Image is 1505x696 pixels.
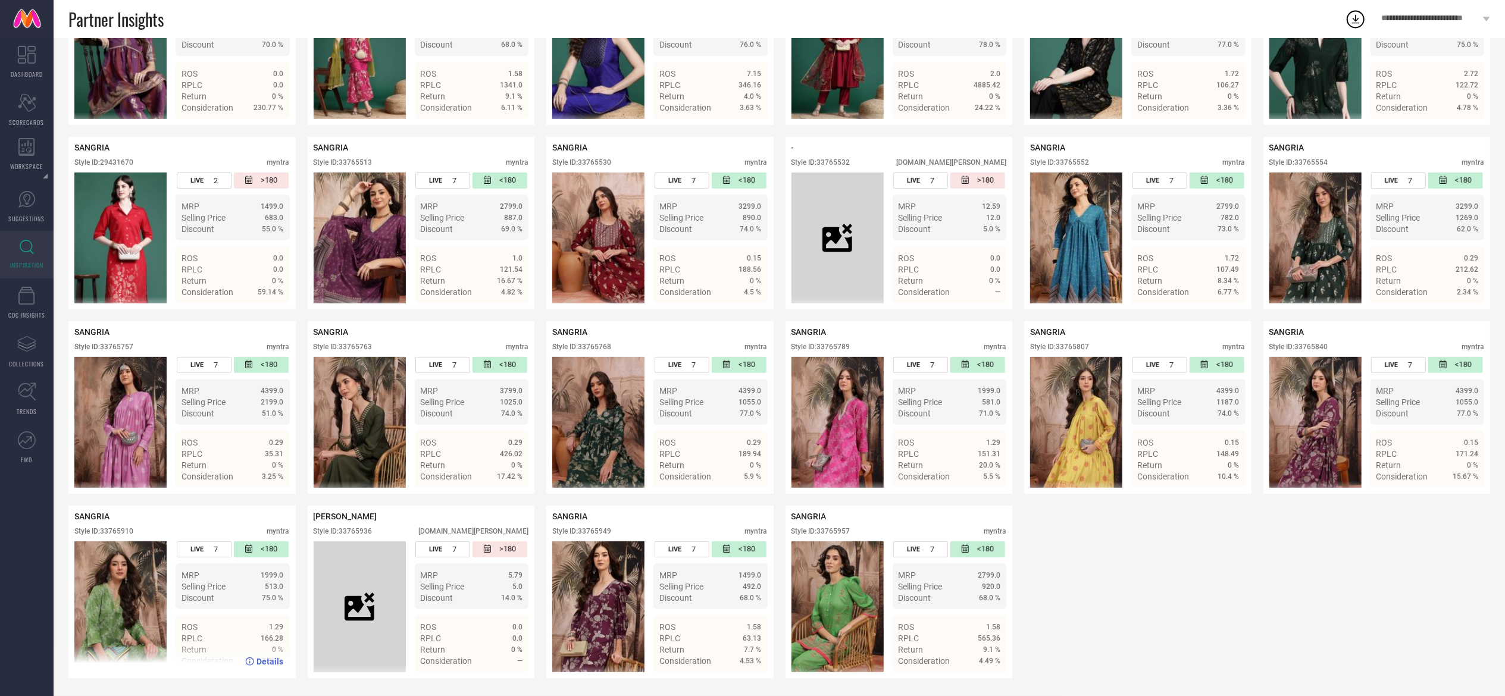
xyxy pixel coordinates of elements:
[74,173,167,303] div: Click to view image
[421,253,437,263] span: ROS
[552,357,644,488] img: Style preview image
[659,213,703,222] span: Selling Price
[1030,357,1122,488] img: Style preview image
[1228,92,1240,101] span: 0 %
[21,455,33,464] span: FWD
[735,309,762,318] span: Details
[501,104,522,112] span: 6.11 %
[1137,92,1162,101] span: Return
[274,70,284,78] span: 0.0
[1376,92,1401,101] span: Return
[505,92,522,101] span: 9.1 %
[182,253,198,263] span: ROS
[791,173,884,303] div: Click to view image
[692,176,696,185] span: 7
[1137,103,1189,112] span: Consideration
[182,265,202,274] span: RPLC
[1225,70,1240,78] span: 1.72
[182,287,233,297] span: Consideration
[314,343,373,351] div: Style ID: 33765763
[1464,70,1478,78] span: 2.72
[745,158,768,167] div: myntra
[659,92,684,101] span: Return
[1456,214,1478,222] span: 1269.0
[273,92,284,101] span: 0 %
[1457,225,1478,233] span: 62.0 %
[659,265,680,274] span: RPLC
[974,309,1000,318] span: Details
[743,214,762,222] span: 890.0
[1376,213,1420,222] span: Selling Price
[659,224,692,234] span: Discount
[261,175,277,186] span: >180
[907,177,920,184] span: LIVE
[1218,277,1240,285] span: 8.34 %
[1457,288,1478,296] span: 2.34 %
[257,309,284,318] span: Details
[974,81,1000,89] span: 4885.42
[723,124,762,134] a: Details
[974,124,1000,134] span: Details
[1440,309,1478,318] a: Details
[500,265,522,274] span: 121.54
[1269,158,1328,167] div: Style ID: 33765554
[496,124,522,134] span: Details
[274,81,284,89] span: 0.0
[265,214,284,222] span: 683.0
[1030,327,1065,337] span: SANGRIA
[245,124,284,134] a: Details
[484,309,522,318] a: Details
[421,276,446,286] span: Return
[1218,225,1240,233] span: 73.0 %
[1030,143,1065,152] span: SANGRIA
[415,173,470,189] div: Number of days the style has been live on the platform
[659,80,680,90] span: RPLC
[982,202,1000,211] span: 12.59
[723,309,762,318] a: Details
[182,103,233,112] span: Consideration
[1451,493,1478,503] span: Details
[504,214,522,222] span: 887.0
[245,657,284,666] a: Details
[990,265,1000,274] span: 0.0
[274,254,284,262] span: 0.0
[1464,254,1478,262] span: 0.29
[501,40,522,49] span: 68.0 %
[899,80,919,90] span: RPLC
[11,162,43,171] span: WORKSPACE
[234,173,289,189] div: Number of days since the style was first listed on the platform
[655,173,709,189] div: Number of days the style has been live on the platform
[1269,173,1362,303] div: Click to view image
[473,173,527,189] div: Number of days since the style was first listed on the platform
[512,254,522,262] span: 1.0
[1225,254,1240,262] span: 1.72
[896,158,1006,167] div: [DOMAIN_NAME][PERSON_NAME]
[484,124,522,134] a: Details
[484,678,522,687] a: Details
[11,70,43,79] span: DASHBOARD
[739,175,755,186] span: <180
[712,173,766,189] div: Number of days since the style was first listed on the platform
[1376,80,1397,90] span: RPLC
[234,357,289,373] div: Number of days since the style was first listed on the platform
[552,327,587,337] span: SANGRIA
[421,103,473,112] span: Consideration
[1137,276,1162,286] span: Return
[1221,214,1240,222] span: 782.0
[74,158,133,167] div: Style ID: 29431670
[930,176,934,185] span: 7
[1440,493,1478,503] a: Details
[1030,343,1089,351] div: Style ID: 33765807
[421,69,437,79] span: ROS
[552,173,644,303] img: Style preview image
[1223,343,1246,351] div: myntra
[74,541,167,672] img: Style preview image
[1201,124,1240,134] a: Details
[962,493,1000,503] a: Details
[496,309,522,318] span: Details
[501,288,522,296] span: 4.82 %
[740,40,762,49] span: 76.0 %
[989,277,1000,285] span: 0 %
[1467,277,1478,285] span: 0 %
[17,407,37,416] span: TRENDS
